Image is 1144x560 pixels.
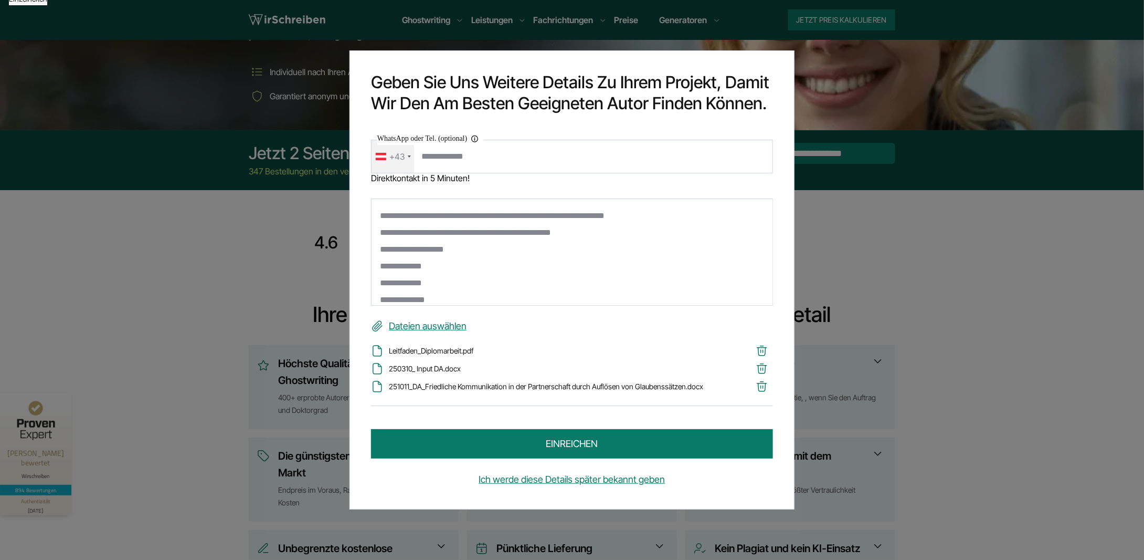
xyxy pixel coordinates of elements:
div: Telephone country code [372,140,414,173]
button: einreichen [371,429,773,459]
div: +43 [389,148,405,165]
label: WhatsApp oder Tel. (optional) [377,132,484,145]
a: Ich werde diese Details später bekannt geben [371,471,773,488]
li: 250310_ Input DA.docx [371,362,733,375]
li: 251011_DA_Friedliche Kommunikation in der Partnerschaft durch Auflösen von Glaubenssätzen.docx [371,380,733,393]
li: Leitfaden_Diplomarbeit.pdf [371,345,733,357]
label: Dateien auswählen [371,318,773,335]
h2: Geben Sie uns weitere Details zu Ihrem Projekt, damit wir den am besten geeigneten Autor finden k... [371,72,773,114]
div: Direktkontakt in 5 Minuten! [371,173,773,183]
